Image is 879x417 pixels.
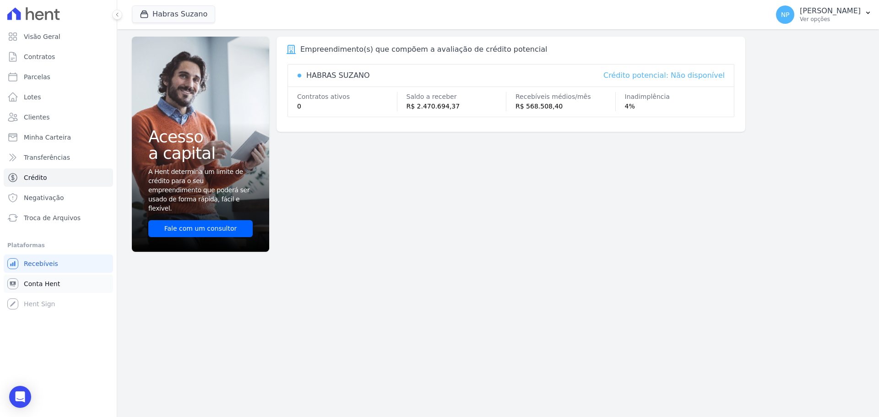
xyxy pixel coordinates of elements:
span: Conta Hent [24,279,60,288]
a: Contratos [4,48,113,66]
a: Troca de Arquivos [4,209,113,227]
p: [PERSON_NAME] [800,6,861,16]
span: Clientes [24,113,49,122]
a: Transferências [4,148,113,167]
span: NP [781,11,790,18]
div: Crédito potencial: Não disponível [603,70,725,81]
div: Plataformas [7,240,109,251]
div: Contratos ativos [297,92,397,102]
div: HABRAS SUZANO [306,70,370,81]
a: Negativação [4,189,113,207]
div: 4% [625,102,725,111]
span: Transferências [24,153,70,162]
a: Minha Carteira [4,128,113,146]
span: Contratos [24,52,55,61]
span: Visão Geral [24,32,60,41]
button: NP [PERSON_NAME] Ver opções [769,2,879,27]
span: a capital [148,145,253,162]
div: Recebíveis médios/mês [515,92,615,102]
span: Troca de Arquivos [24,213,81,222]
span: Parcelas [24,72,50,81]
span: Lotes [24,92,41,102]
div: 0 [297,102,397,111]
div: Open Intercom Messenger [9,386,31,408]
div: Saldo a receber [407,92,506,102]
span: Acesso [148,129,253,145]
span: A Hent determina um limite de crédito para o seu empreendimento que poderá ser usado de forma ráp... [148,167,251,213]
div: R$ 568.508,40 [515,102,615,111]
a: Conta Hent [4,275,113,293]
a: Crédito [4,168,113,187]
span: Recebíveis [24,259,58,268]
span: Negativação [24,193,64,202]
a: Fale com um consultor [148,220,253,237]
div: Empreendimento(s) que compõem a avaliação de crédito potencial [300,44,547,55]
p: Ver opções [800,16,861,23]
a: Parcelas [4,68,113,86]
button: Habras Suzano [132,5,215,23]
a: Visão Geral [4,27,113,46]
a: Recebíveis [4,255,113,273]
span: Crédito [24,173,47,182]
a: Lotes [4,88,113,106]
span: Minha Carteira [24,133,71,142]
div: R$ 2.470.694,37 [407,102,506,111]
a: Clientes [4,108,113,126]
div: Inadimplência [625,92,725,102]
